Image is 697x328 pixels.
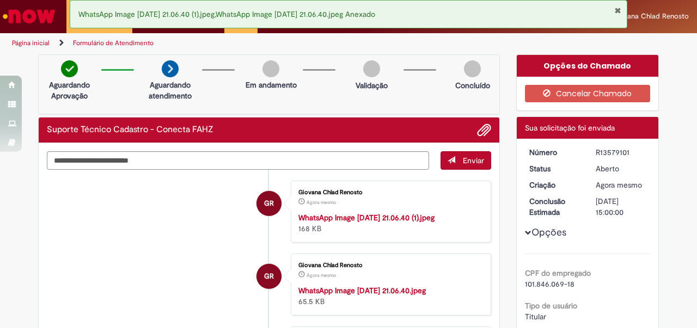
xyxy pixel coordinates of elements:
[47,125,213,135] h2: Suporte Técnico Cadastro - Conecta FAHZ Histórico de tíquete
[596,196,646,218] div: [DATE] 15:00:00
[256,191,282,216] div: Giovana Chlad Renosto
[78,9,375,19] span: WhatsApp Image [DATE] 21.06.40 (1).jpeg,WhatsApp Image [DATE] 21.06.40.jpeg Anexado
[144,79,197,101] p: Aguardando atendimento
[612,11,689,21] span: Giovana Chlad Renosto
[441,151,491,170] button: Enviar
[307,272,336,279] span: Agora mesmo
[264,190,274,216] span: GR
[525,279,574,289] span: 101.846.069-18
[614,6,621,15] button: Fechar Notificação
[298,286,426,295] a: WhatsApp Image [DATE] 21.06.40.jpeg
[455,80,490,91] p: Concluído
[525,268,591,278] b: CPF do empregado
[298,262,480,269] div: Giovana Chlad Renosto
[525,301,577,311] b: Tipo de usuário
[256,264,282,289] div: Giovana Chlad Renosto
[363,60,380,77] img: img-circle-grey.png
[298,189,480,196] div: Giovana Chlad Renosto
[12,39,50,47] a: Página inicial
[73,39,154,47] a: Formulário de Atendimento
[477,123,491,137] button: Adicionar anexos
[262,60,279,77] img: img-circle-grey.png
[521,180,588,190] dt: Criação
[596,180,646,190] div: 29/09/2025 21:07:27
[356,80,388,91] p: Validação
[521,163,588,174] dt: Status
[596,180,642,190] time: 29/09/2025 21:07:27
[162,60,179,77] img: arrow-next.png
[517,55,659,77] div: Opções do Chamado
[1,5,57,27] img: ServiceNow
[61,60,78,77] img: check-circle-green.png
[463,156,484,165] span: Enviar
[464,60,481,77] img: img-circle-grey.png
[521,196,588,218] dt: Conclusão Estimada
[47,151,429,170] textarea: Digite sua mensagem aqui...
[298,213,435,222] a: WhatsApp Image [DATE] 21.06.40 (1).jpeg
[525,123,615,133] span: Sua solicitação foi enviada
[8,33,456,53] ul: Trilhas de página
[525,85,651,102] button: Cancelar Chamado
[264,263,274,289] span: GR
[298,212,480,234] div: 168 KB
[521,147,588,158] dt: Número
[596,180,642,190] span: Agora mesmo
[246,79,297,90] p: Em andamento
[596,147,646,158] div: R13579101
[307,199,336,206] span: Agora mesmo
[43,79,96,101] p: Aguardando Aprovação
[307,272,336,279] time: 29/09/2025 21:07:25
[307,199,336,206] time: 29/09/2025 21:07:25
[298,285,480,307] div: 65.5 KB
[525,312,546,321] span: Titular
[596,163,646,174] div: Aberto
